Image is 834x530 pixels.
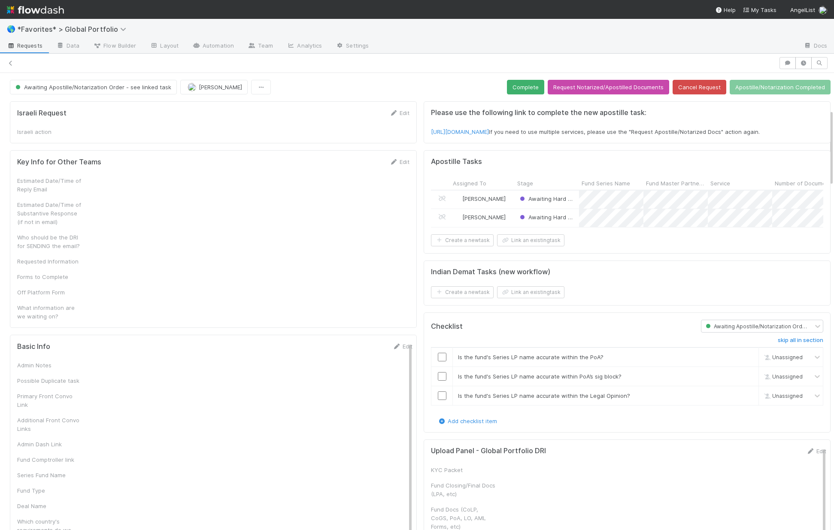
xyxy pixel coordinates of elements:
div: Help [715,6,736,14]
div: Series Fund Name [17,471,82,479]
a: Edit [389,109,409,116]
span: Is the fund's Series LP name accurate within PoA’s sig block? [458,373,622,380]
span: Flow Builder [93,41,136,50]
a: Edit [389,158,409,165]
span: Unassigned [762,393,803,399]
a: Team [241,39,280,53]
h5: Indian Demat Tasks (new workflow) [431,268,550,276]
div: Admin Dash Link [17,440,82,448]
a: [URL][DOMAIN_NAME] [431,128,489,135]
span: Fund Master Partnership [646,179,706,188]
div: Additional Front Convo Links [17,416,82,433]
span: [PERSON_NAME] [199,84,242,91]
span: Unassigned [762,354,803,360]
span: Assigned To [453,179,486,188]
img: avatar_cea4b3df-83b6-44b5-8b06-f9455c333edc.png [454,214,461,221]
div: Deal Name [17,502,82,510]
div: Israeli action [17,127,82,136]
h5: Upload Panel - Global Portfolio DRI [431,447,546,455]
span: My Tasks [743,6,776,13]
div: Primary Front Convo Link [17,392,82,409]
span: *Favorites* > Global Portfolio [17,25,130,33]
button: Complete [507,80,544,94]
button: [PERSON_NAME] [180,80,248,94]
a: Flow Builder [86,39,143,53]
div: [PERSON_NAME] [454,213,506,221]
span: Awaiting Apostille/Notarization Order - see linked task [14,84,171,91]
div: Fund Closing/Final Docs (LPA, etc) [431,481,495,498]
button: Create a newtask [431,286,494,298]
img: avatar_cea4b3df-83b6-44b5-8b06-f9455c333edc.png [454,195,461,202]
img: avatar_cea4b3df-83b6-44b5-8b06-f9455c333edc.png [188,83,196,91]
div: What information are we waiting on? [17,303,82,321]
span: [PERSON_NAME] [462,214,506,221]
div: Requested Information [17,257,82,266]
h6: skip all in section [778,337,823,344]
button: Awaiting Apostille/Notarization Order - see linked task [10,80,177,94]
div: Fund Comptroller link [17,455,82,464]
button: Cancel Request [673,80,726,94]
div: Estimated Date/Time of Reply Email [17,176,82,194]
h5: Apostille Tasks [431,157,482,166]
h5: Basic Info [17,342,50,351]
div: Awaiting Hard Copy Delivery [518,213,575,221]
div: Awaiting Hard Copy Delivery [518,194,575,203]
a: Docs [797,39,834,53]
a: Settings [329,39,376,53]
span: AngelList [790,6,815,13]
div: Who should be the DRI for SENDING the email? [17,233,82,250]
div: [PERSON_NAME] [454,194,506,203]
span: Fund Series Name [582,179,630,188]
span: Awaiting Hard Copy Delivery [518,195,605,202]
button: Create a newtask [431,234,494,246]
div: KYC Packet [431,466,495,474]
a: Analytics [280,39,329,53]
button: Link an existingtask [497,234,564,246]
a: Automation [185,39,241,53]
a: Edit [806,448,826,454]
span: Is the fund's Series LP name accurate within the Legal Opinion? [458,392,630,399]
button: Request Notarized/Apostilled Documents [548,80,669,94]
span: [PERSON_NAME] [462,195,506,202]
a: skip all in section [778,337,823,347]
img: avatar_5bf5c33b-3139-4939-a495-cbf9fc6ebf7e.png [819,6,827,15]
div: Off Platform Form [17,288,82,297]
a: My Tasks [743,6,776,14]
span: Is the fund's Series LP name accurate within the PoA? [458,354,604,360]
div: Admin Notes [17,361,82,369]
span: Unassigned [762,373,803,380]
span: Service [710,179,730,188]
a: Data [49,39,86,53]
button: Link an existingtask [497,286,564,298]
h5: Checklist [431,322,463,331]
a: Add checklist item [437,418,497,424]
span: 🌎 [7,25,15,33]
div: Forms to Complete [17,273,82,281]
h5: Key Info for Other Teams [17,158,101,167]
div: Fund Type [17,486,82,495]
button: Apostille/Notarization Completed [730,80,831,94]
h5: Please use the following link to complete the new apostille task: [431,109,823,117]
span: Stage [517,179,533,188]
a: Layout [143,39,185,53]
span: If you need to use multiple services, please use the "Request Apostille/Notarized Docs" action ag... [431,128,760,135]
img: logo-inverted-e16ddd16eac7371096b0.svg [7,3,64,17]
div: Estimated Date/Time of Substantive Response (if not in email) [17,200,82,226]
span: Requests [7,41,42,50]
div: Possible Duplicate task [17,376,82,385]
a: Edit [392,343,412,350]
span: Awaiting Hard Copy Delivery [518,214,605,221]
h5: Israeli Request [17,109,67,118]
